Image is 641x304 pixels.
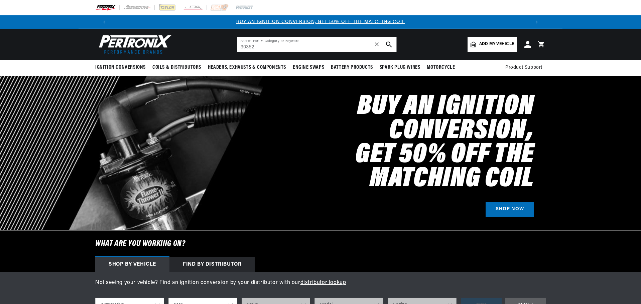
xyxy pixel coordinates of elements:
[505,60,546,76] summary: Product Support
[380,64,420,71] span: Spark Plug Wires
[486,202,534,217] a: SHOP NOW
[468,37,517,52] a: Add my vehicle
[79,15,562,29] slideshow-component: Translation missing: en.sections.announcements.announcement_bar
[79,231,562,257] h6: What are you working on?
[98,15,111,29] button: Translation missing: en.sections.announcements.previous_announcement
[530,15,543,29] button: Translation missing: en.sections.announcements.next_announcement
[95,60,149,75] summary: Ignition Conversions
[427,64,455,71] span: Motorcycle
[95,257,169,272] div: Shop by vehicle
[149,60,205,75] summary: Coils & Distributors
[95,64,146,71] span: Ignition Conversions
[376,60,424,75] summary: Spark Plug Wires
[300,280,346,285] a: distributor lookup
[289,60,328,75] summary: Engine Swaps
[382,37,396,52] button: search button
[328,60,376,75] summary: Battery Products
[237,37,396,52] input: Search Part #, Category or Keyword
[248,95,534,191] h2: Buy an Ignition Conversion, Get 50% off the Matching Coil
[331,64,373,71] span: Battery Products
[169,257,255,272] div: Find by Distributor
[152,64,201,71] span: Coils & Distributors
[479,41,514,47] span: Add my vehicle
[505,64,542,71] span: Product Support
[111,18,530,26] div: 1 of 3
[111,18,530,26] div: Announcement
[95,279,546,287] p: Not seeing your vehicle? Find an ignition conversion by your distributor with our
[205,60,289,75] summary: Headers, Exhausts & Components
[208,64,286,71] span: Headers, Exhausts & Components
[423,60,458,75] summary: Motorcycle
[293,64,324,71] span: Engine Swaps
[95,33,172,56] img: Pertronix
[236,19,405,24] a: BUY AN IGNITION CONVERSION, GET 50% OFF THE MATCHING COIL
